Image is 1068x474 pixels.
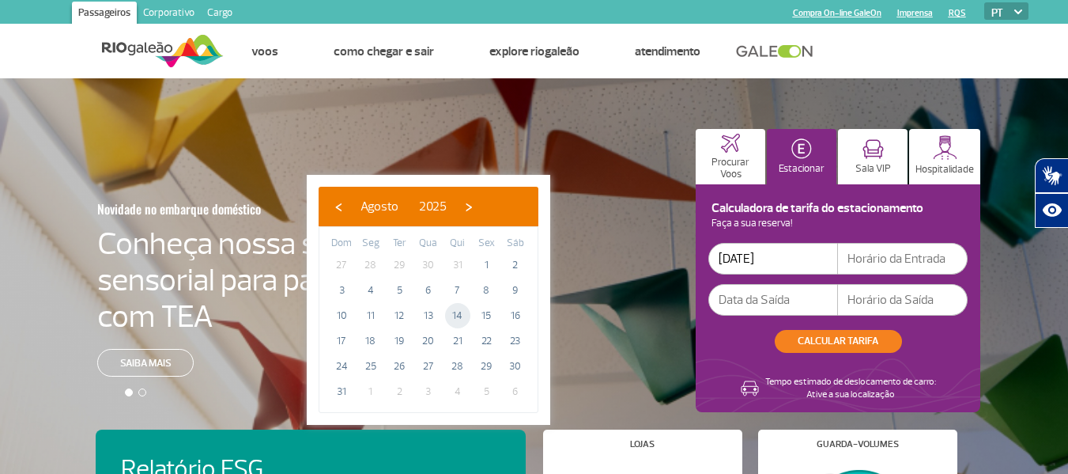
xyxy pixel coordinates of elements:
[387,379,412,404] span: 2
[862,139,884,159] img: vipRoom.svg
[445,354,470,379] span: 28
[1035,158,1068,228] div: Plugin de acessibilidade da Hand Talk.
[329,252,354,278] span: 27
[97,226,439,335] h4: Conheça nossa sala sensorial para passageiros com TEA
[137,2,201,27] a: Corporativo
[775,330,902,353] button: CALCULAR TARIFA
[500,235,530,252] th: weekday
[387,328,412,354] span: 19
[416,252,441,278] span: 30
[445,278,470,303] span: 7
[416,354,441,379] span: 27
[635,44,700,59] a: Atendimento
[358,278,383,303] span: 4
[327,235,357,252] th: weekday
[630,440,655,449] h4: Lojas
[416,328,441,354] span: 20
[329,278,354,303] span: 3
[503,328,528,354] span: 23
[445,328,470,354] span: 21
[474,354,499,379] span: 29
[329,303,354,328] span: 10
[251,44,278,59] a: Voos
[1035,193,1068,228] button: Abrir recursos assistivos.
[474,303,499,328] span: 15
[1035,158,1068,193] button: Abrir tradutor de língua de sinais.
[357,235,386,252] th: weekday
[409,195,457,218] button: 2025
[503,252,528,278] span: 2
[721,134,740,153] img: airplaneHome.svg
[838,243,968,275] input: Horário da Entrada
[855,163,891,175] p: Sala VIP
[329,328,354,354] span: 17
[97,192,361,226] h3: Novidade no embarque doméstico
[474,252,499,278] span: 1
[416,278,441,303] span: 6
[326,195,350,218] button: ‹
[457,195,481,218] button: ›
[97,349,194,377] a: Saiba mais
[358,354,383,379] span: 25
[779,163,825,175] p: Estacionar
[201,2,239,27] a: Cargo
[503,278,528,303] span: 9
[503,303,528,328] span: 16
[704,157,757,180] p: Procurar Voos
[419,199,447,214] span: 2025
[358,303,383,328] span: 11
[472,235,501,252] th: weekday
[443,235,472,252] th: weekday
[503,354,528,379] span: 30
[817,440,899,449] h4: Guarda-volumes
[445,379,470,404] span: 4
[474,328,499,354] span: 22
[445,303,470,328] span: 14
[897,8,933,18] a: Imprensa
[360,199,398,214] span: Agosto
[358,379,383,404] span: 1
[915,164,974,176] p: Hospitalidade
[307,175,550,425] bs-datepicker-container: calendar
[387,354,412,379] span: 26
[503,379,528,404] span: 6
[387,278,412,303] span: 5
[949,8,966,18] a: RQS
[933,135,957,160] img: hospitality.svg
[708,219,968,228] p: Faça a sua reserva!
[909,129,980,184] button: Hospitalidade
[326,196,481,212] bs-datepicker-navigation-view: ​ ​ ​
[767,129,836,184] button: Estacionar
[708,284,838,316] input: Data da Saída
[387,252,412,278] span: 29
[72,2,137,27] a: Passageiros
[765,376,936,401] p: Tempo estimado de deslocamento de carro: Ative a sua localização
[414,235,443,252] th: weekday
[838,129,908,184] button: Sala VIP
[696,129,765,184] button: Procurar Voos
[474,278,499,303] span: 8
[329,379,354,404] span: 31
[489,44,579,59] a: Explore RIOgaleão
[416,379,441,404] span: 3
[358,328,383,354] span: 18
[791,138,812,159] img: carParkingHomeActive.svg
[474,379,499,404] span: 5
[708,204,968,213] h4: Calculadora de tarifa do estacionamento
[329,354,354,379] span: 24
[350,195,409,218] button: Agosto
[358,252,383,278] span: 28
[793,8,881,18] a: Compra On-line GaleOn
[385,235,414,252] th: weekday
[334,44,434,59] a: Como chegar e sair
[838,284,968,316] input: Horário da Saída
[416,303,441,328] span: 13
[445,252,470,278] span: 31
[387,303,412,328] span: 12
[708,243,838,275] input: Data de Entrada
